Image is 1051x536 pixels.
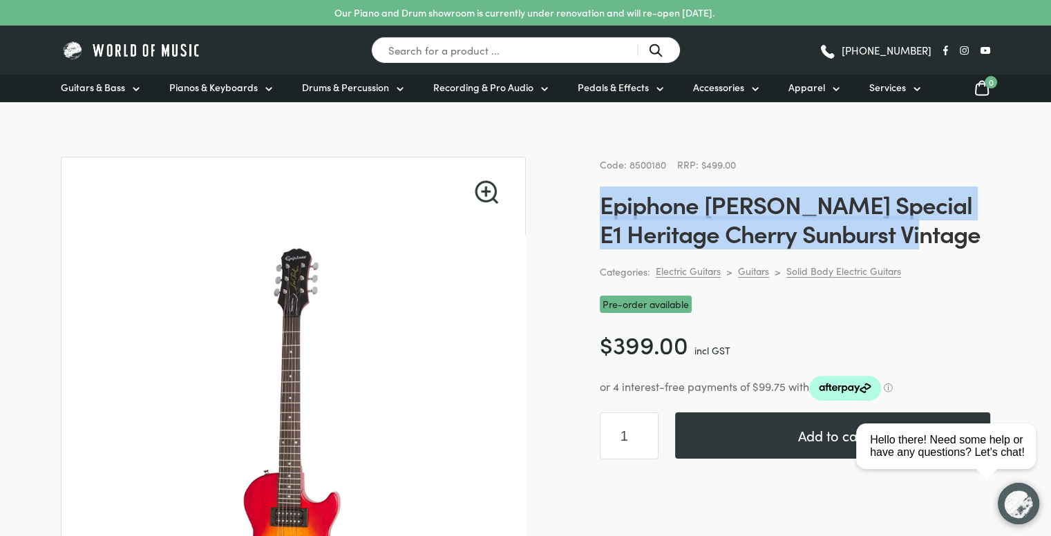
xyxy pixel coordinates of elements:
span: Pedals & Effects [578,80,649,95]
span: 0 [985,76,997,88]
div: > [775,265,781,278]
div: > [726,265,732,278]
span: Pianos & Keyboards [169,80,258,95]
a: [PHONE_NUMBER] [819,40,931,61]
img: World of Music [61,39,202,61]
iframe: Chat with our support team [851,384,1051,536]
span: $ [600,327,613,361]
a: Guitars [738,265,769,278]
iframe: PayPal Message 1 [600,459,990,473]
input: Product quantity [600,412,659,459]
span: Code: 8500180 [600,157,666,171]
bdi: 399.00 [600,327,688,361]
a: Solid Body Electric Guitars [786,265,901,278]
p: Our Piano and Drum showroom is currently under renovation and will re-open [DATE]. [334,6,714,20]
span: [PHONE_NUMBER] [842,45,931,55]
span: Categories: [600,264,650,280]
input: Search for a product ... [371,37,681,64]
span: Pre-order available [600,296,692,313]
h1: Epiphone [PERSON_NAME] Special E1 Heritage Cherry Sunburst Vintage [600,189,990,247]
button: Add to cart [675,412,990,459]
span: Services [869,80,906,95]
span: Accessories [693,80,744,95]
span: incl GST [694,343,730,357]
span: Guitars & Bass [61,80,125,95]
span: RRP: $499.00 [677,157,736,171]
span: Drums & Percussion [302,80,389,95]
a: View full-screen image gallery [475,180,498,204]
a: Electric Guitars [656,265,721,278]
span: Recording & Pro Audio [433,80,533,95]
span: Apparel [788,80,825,95]
iframe: PayPal [600,494,990,532]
